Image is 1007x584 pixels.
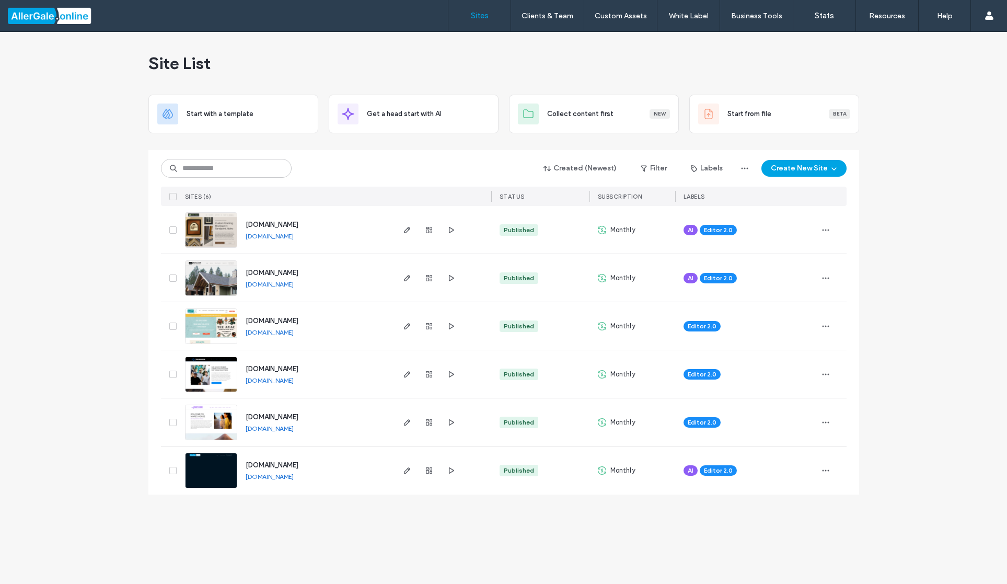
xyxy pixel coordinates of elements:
label: Business Tools [731,12,782,20]
span: Editor 2.0 [688,370,716,379]
span: AI [688,225,693,235]
a: [DOMAIN_NAME] [246,232,294,240]
span: Collect content first [547,109,614,119]
label: Sites [471,11,489,20]
span: Start with a template [187,109,253,119]
span: AI [688,273,693,283]
div: Beta [829,109,850,119]
button: Created (Newest) [535,160,626,177]
a: [DOMAIN_NAME] [246,280,294,288]
div: Published [504,273,534,283]
a: [DOMAIN_NAME] [246,317,298,325]
a: [DOMAIN_NAME] [246,425,294,432]
span: Monthly [610,273,635,283]
span: Monthly [610,369,635,380]
button: Filter [630,160,677,177]
div: Collect content firstNew [509,95,679,133]
span: Editor 2.0 [704,466,733,475]
button: Labels [681,160,732,177]
a: [DOMAIN_NAME] [246,328,294,336]
span: STATUS [500,193,525,200]
a: [DOMAIN_NAME] [246,221,298,228]
span: AI [688,466,693,475]
span: SITES (6) [185,193,212,200]
label: Stats [815,11,834,20]
span: Editor 2.0 [704,225,733,235]
span: Editor 2.0 [688,322,716,331]
span: Monthly [610,465,635,476]
div: Published [504,370,534,379]
span: LABELS [684,193,705,200]
span: Start from file [727,109,771,119]
div: Published [504,466,534,475]
button: Create New Site [761,160,847,177]
label: Resources [869,12,905,20]
div: New [650,109,670,119]
label: Help [937,12,953,20]
span: Editor 2.0 [704,273,733,283]
a: [DOMAIN_NAME] [246,461,298,469]
span: Monthly [610,321,635,331]
div: Published [504,322,534,331]
div: Published [504,225,534,235]
a: [DOMAIN_NAME] [246,413,298,421]
div: Start with a template [148,95,318,133]
div: Get a head start with AI [329,95,499,133]
a: [DOMAIN_NAME] [246,376,294,384]
div: Start from fileBeta [689,95,859,133]
span: Editor 2.0 [688,418,716,427]
a: [DOMAIN_NAME] [246,365,298,373]
span: Site List [148,53,211,74]
div: Published [504,418,534,427]
span: SUBSCRIPTION [598,193,642,200]
a: [DOMAIN_NAME] [246,473,294,480]
a: [DOMAIN_NAME] [246,269,298,277]
span: Monthly [610,225,635,235]
span: Monthly [610,417,635,428]
label: Clients & Team [522,12,573,20]
label: White Label [669,12,709,20]
label: Custom Assets [595,12,647,20]
span: Get a head start with AI [367,109,441,119]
